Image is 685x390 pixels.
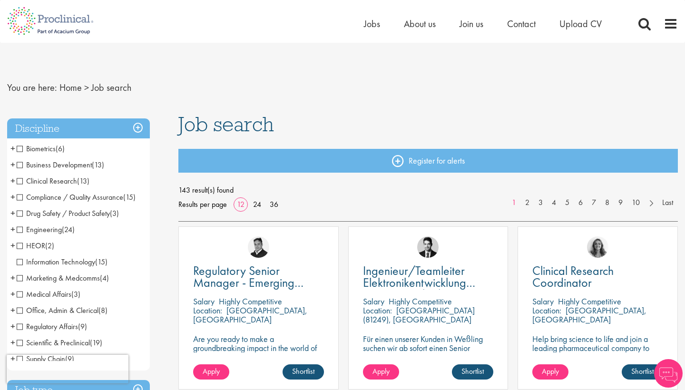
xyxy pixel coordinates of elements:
[17,176,77,186] span: Clinical Research
[193,296,215,307] span: Salary
[363,305,475,325] p: [GEOGRAPHIC_DATA] (81249), [GEOGRAPHIC_DATA]
[17,192,136,202] span: Compliance / Quality Assurance
[542,366,559,376] span: Apply
[560,197,574,208] a: 5
[10,206,15,220] span: +
[193,334,324,380] p: Are you ready to make a groundbreaking impact in the world of biotechnology? Join a growing compa...
[248,236,269,258] img: Peter Duvall
[17,273,109,283] span: Marketing & Medcomms
[7,81,57,94] span: You are here:
[250,199,264,209] a: 24
[17,257,108,267] span: Information Technology
[17,241,54,251] span: HEOR
[17,322,78,331] span: Regulatory Affairs
[364,18,380,30] span: Jobs
[574,197,587,208] a: 6
[95,257,108,267] span: (15)
[123,192,136,202] span: (15)
[92,160,104,170] span: (13)
[532,296,554,307] span: Salary
[363,334,494,370] p: Für einen unserer Kunden in Weßling suchen wir ab sofort einen Senior Electronics Engineer Avioni...
[17,338,90,348] span: Scientific & Preclinical
[627,197,645,208] a: 10
[266,199,282,209] a: 36
[56,144,65,154] span: (6)
[17,160,104,170] span: Business Development
[17,338,102,348] span: Scientific & Preclinical
[10,141,15,156] span: +
[614,197,627,208] a: 9
[17,144,56,154] span: Biometrics
[193,305,222,316] span: Location:
[657,197,678,208] a: Last
[547,197,561,208] a: 4
[17,208,119,218] span: Drug Safety / Product Safety
[532,305,646,325] p: [GEOGRAPHIC_DATA], [GEOGRAPHIC_DATA]
[193,305,307,325] p: [GEOGRAPHIC_DATA], [GEOGRAPHIC_DATA]
[10,174,15,188] span: +
[78,322,87,331] span: (9)
[17,305,98,315] span: Office, Admin & Clerical
[10,287,15,301] span: +
[7,355,128,383] iframe: reCAPTCHA
[17,224,75,234] span: Engineering
[84,81,89,94] span: >
[283,364,324,380] a: Shortlist
[507,197,521,208] a: 1
[10,319,15,333] span: +
[90,338,102,348] span: (19)
[17,273,100,283] span: Marketing & Medcomms
[17,144,65,154] span: Biometrics
[17,176,89,186] span: Clinical Research
[10,157,15,172] span: +
[17,208,110,218] span: Drug Safety / Product Safety
[507,18,536,30] a: Contact
[622,364,663,380] a: Shortlist
[559,18,602,30] a: Upload CV
[17,289,80,299] span: Medical Affairs
[389,296,452,307] p: Highly Competitive
[532,263,614,291] span: Clinical Research Coordinator
[178,111,274,137] span: Job search
[417,236,439,258] img: Thomas Wenig
[193,263,303,302] span: Regulatory Senior Manager - Emerging Markets
[7,118,150,139] h3: Discipline
[532,305,561,316] span: Location:
[234,199,248,209] a: 12
[17,289,71,299] span: Medical Affairs
[178,197,227,212] span: Results per page
[363,263,475,302] span: Ingenieur/Teamleiter Elektronikentwicklung Aviation (m/w/d)
[17,305,108,315] span: Office, Admin & Clerical
[65,354,74,364] span: (9)
[45,241,54,251] span: (2)
[363,364,399,380] a: Apply
[10,335,15,350] span: +
[178,183,678,197] span: 143 result(s) found
[372,366,390,376] span: Apply
[654,359,683,388] img: Chatbot
[587,197,601,208] a: 7
[77,176,89,186] span: (13)
[17,257,95,267] span: Information Technology
[404,18,436,30] a: About us
[363,265,494,289] a: Ingenieur/Teamleiter Elektronikentwicklung Aviation (m/w/d)
[452,364,493,380] a: Shortlist
[10,351,15,366] span: +
[520,197,534,208] a: 2
[62,224,75,234] span: (24)
[600,197,614,208] a: 8
[193,364,229,380] a: Apply
[193,265,324,289] a: Regulatory Senior Manager - Emerging Markets
[100,273,109,283] span: (4)
[10,222,15,236] span: +
[558,296,621,307] p: Highly Competitive
[17,224,62,234] span: Engineering
[17,354,65,364] span: Supply Chain
[10,190,15,204] span: +
[532,265,663,289] a: Clinical Research Coordinator
[17,354,74,364] span: Supply Chain
[532,364,568,380] a: Apply
[460,18,483,30] a: Join us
